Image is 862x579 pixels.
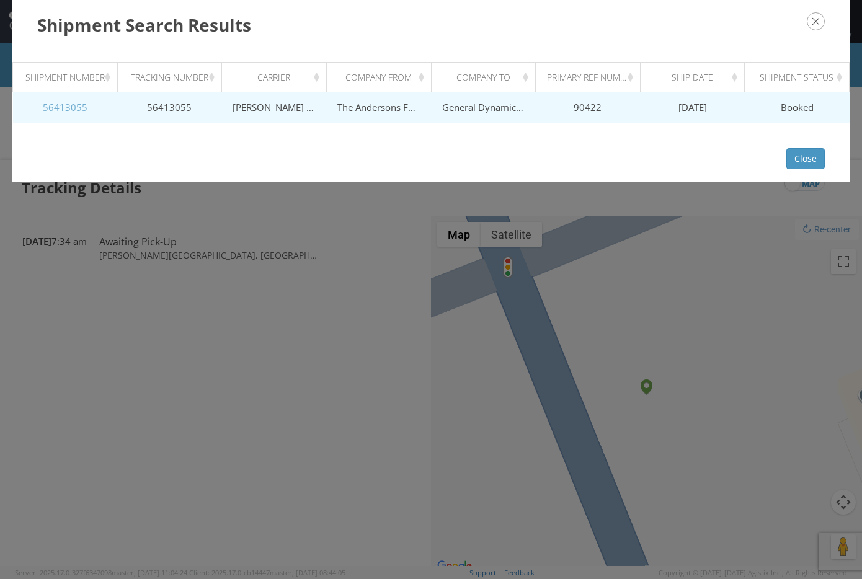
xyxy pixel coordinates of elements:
[128,71,218,84] div: Tracking Number
[651,71,740,84] div: Ship Date
[431,92,536,123] td: General Dynamics - OTS
[337,71,427,84] div: Company From
[43,101,87,113] a: 56413055
[786,148,825,169] button: Close
[222,92,327,123] td: [PERSON_NAME] Transport LLC
[781,101,814,113] span: Booked
[37,12,825,37] h3: Shipment Search Results
[536,92,641,123] td: 90422
[547,71,636,84] div: Primary Ref Number
[24,71,113,84] div: Shipment Number
[117,92,222,123] td: 56413055
[233,71,322,84] div: Carrier
[678,101,707,113] span: [DATE]
[326,92,431,123] td: The Andersons Fabrication Shop
[442,71,531,84] div: Company To
[756,71,845,84] div: Shipment Status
